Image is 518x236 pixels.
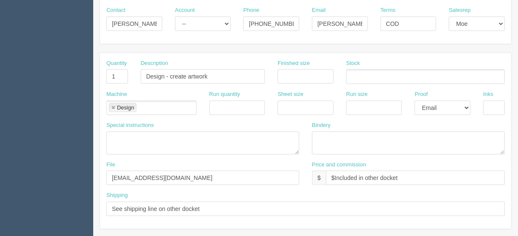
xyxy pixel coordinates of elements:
[106,6,125,14] label: Contact
[278,90,304,98] label: Sheet size
[141,59,168,67] label: Description
[117,105,134,110] div: Design
[278,59,310,67] label: Finished size
[312,171,326,185] div: $
[106,121,154,129] label: Special instructions
[106,161,115,169] label: File
[106,191,128,199] label: Shipping
[483,90,493,98] label: Inks
[312,121,331,129] label: Bindery
[175,6,195,14] label: Account
[449,6,471,14] label: Salesrep
[243,6,259,14] label: Phone
[346,59,360,67] label: Stock
[209,90,240,98] label: Run quantity
[312,6,326,14] label: Email
[346,90,368,98] label: Run size
[106,90,127,98] label: Machine
[381,6,395,14] label: Terms
[415,90,428,98] label: Proof
[312,161,366,169] label: Price and commission
[106,59,127,67] label: Quantity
